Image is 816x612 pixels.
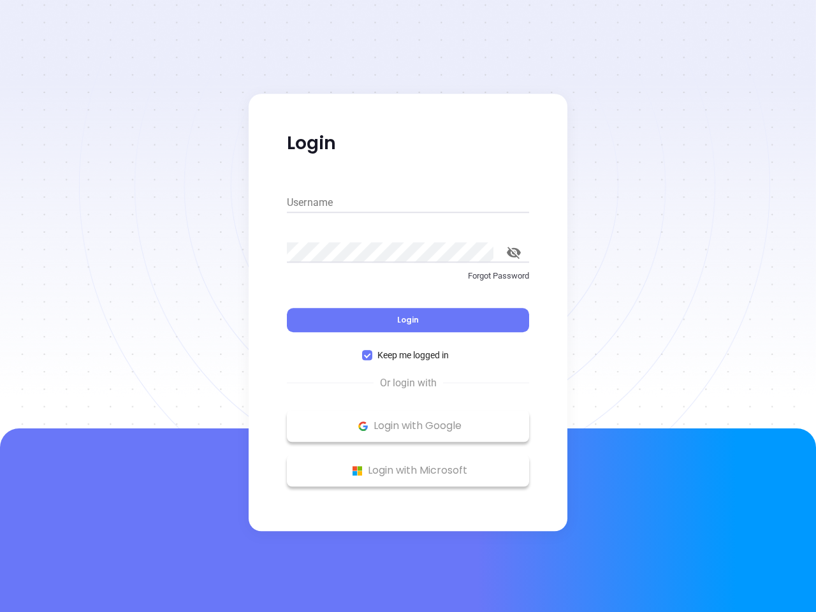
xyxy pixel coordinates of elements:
span: Or login with [374,375,443,391]
button: Login [287,308,529,332]
a: Forgot Password [287,270,529,293]
button: Google Logo Login with Google [287,410,529,442]
p: Login [287,132,529,155]
button: toggle password visibility [499,237,529,268]
p: Login with Microsoft [293,461,523,480]
button: Microsoft Logo Login with Microsoft [287,455,529,486]
span: Keep me logged in [372,348,454,362]
span: Login [397,314,419,325]
p: Forgot Password [287,270,529,282]
img: Google Logo [355,418,371,434]
p: Login with Google [293,416,523,435]
img: Microsoft Logo [349,463,365,479]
